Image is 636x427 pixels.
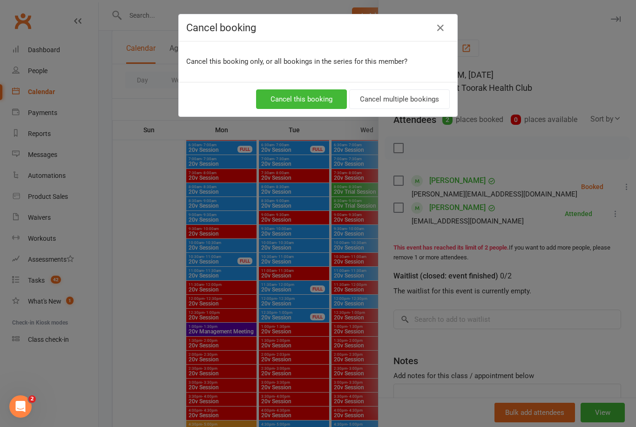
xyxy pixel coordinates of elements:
button: Close [433,20,448,35]
button: Cancel multiple bookings [349,89,450,109]
p: Cancel this booking only, or all bookings in the series for this member? [186,56,450,67]
h4: Cancel booking [186,22,450,34]
iframe: Intercom live chat [9,395,32,418]
button: Cancel this booking [256,89,347,109]
span: 2 [28,395,36,403]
